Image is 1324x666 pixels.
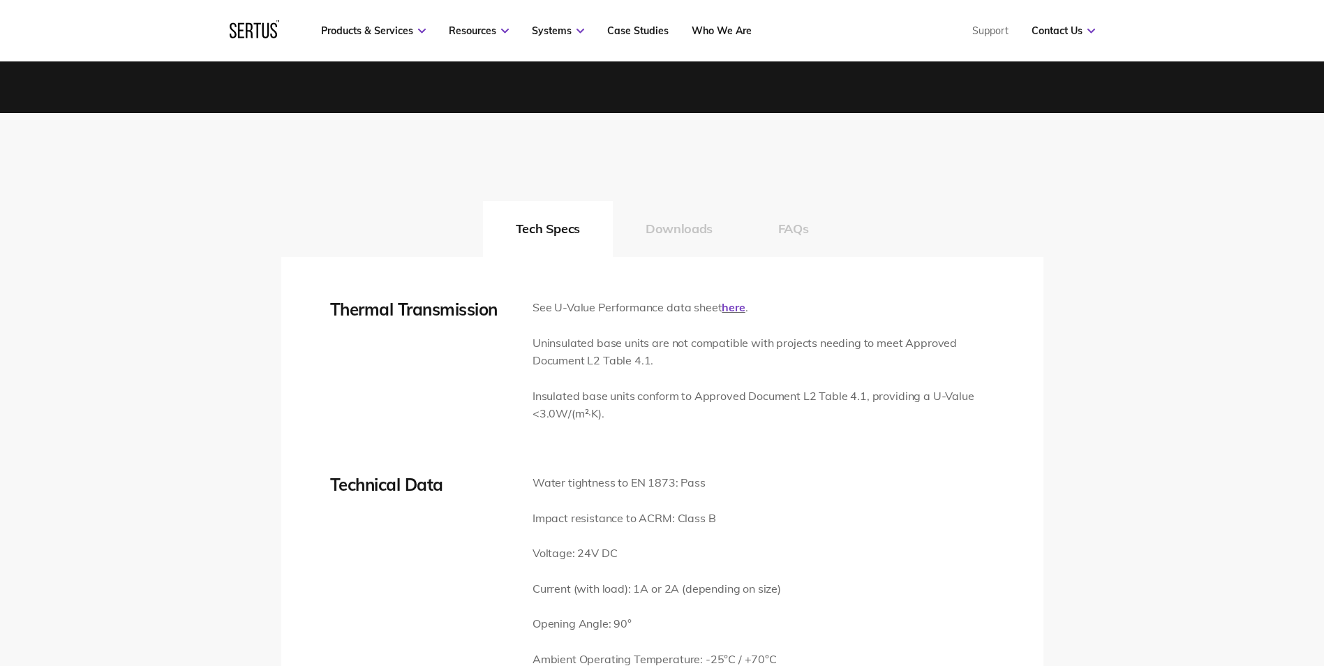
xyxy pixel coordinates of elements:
[533,615,781,633] p: Opening Angle: 90°
[533,334,995,370] p: Uninsulated base units are not compatible with projects needing to meet Approved Document L2 Tabl...
[330,474,512,495] div: Technical Data
[533,474,781,492] p: Water tightness to EN 1873: Pass
[533,510,781,528] p: Impact resistance to ACRM: Class B
[533,545,781,563] p: Voltage: 24V DC
[330,299,512,320] div: Thermal Transmission
[607,24,669,37] a: Case Studies
[692,24,752,37] a: Who We Are
[533,387,995,423] p: Insulated base units conform to Approved Document L2 Table 4.1, providing a U-Value <3.0W/(m²·K).
[533,580,781,598] p: Current (with load): 1A or 2A (depending on size)
[722,300,745,314] a: here
[613,201,745,257] button: Downloads
[972,24,1009,37] a: Support
[532,24,584,37] a: Systems
[321,24,426,37] a: Products & Services
[745,201,842,257] button: FAQs
[1032,24,1095,37] a: Contact Us
[533,299,995,317] p: See U-Value Performance data sheet .
[449,24,509,37] a: Resources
